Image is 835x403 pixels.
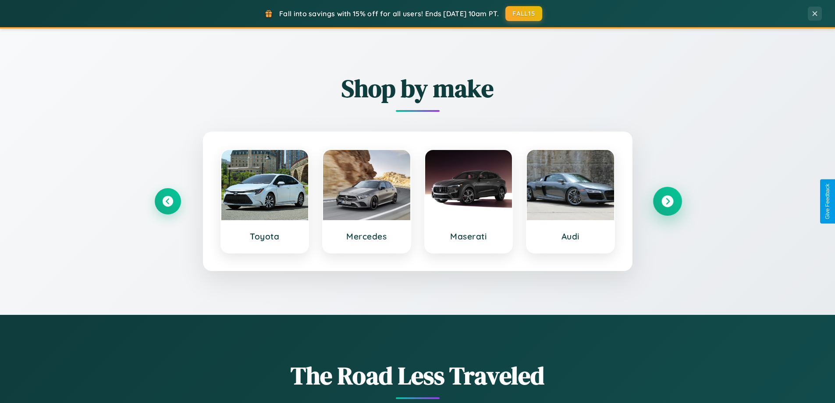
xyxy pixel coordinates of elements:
[279,9,499,18] span: Fall into savings with 15% off for all users! Ends [DATE] 10am PT.
[155,359,681,392] h1: The Road Less Traveled
[505,6,542,21] button: FALL15
[824,184,831,219] div: Give Feedback
[332,231,402,242] h3: Mercedes
[155,71,681,105] h2: Shop by make
[230,231,300,242] h3: Toyota
[434,231,504,242] h3: Maserati
[536,231,605,242] h3: Audi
